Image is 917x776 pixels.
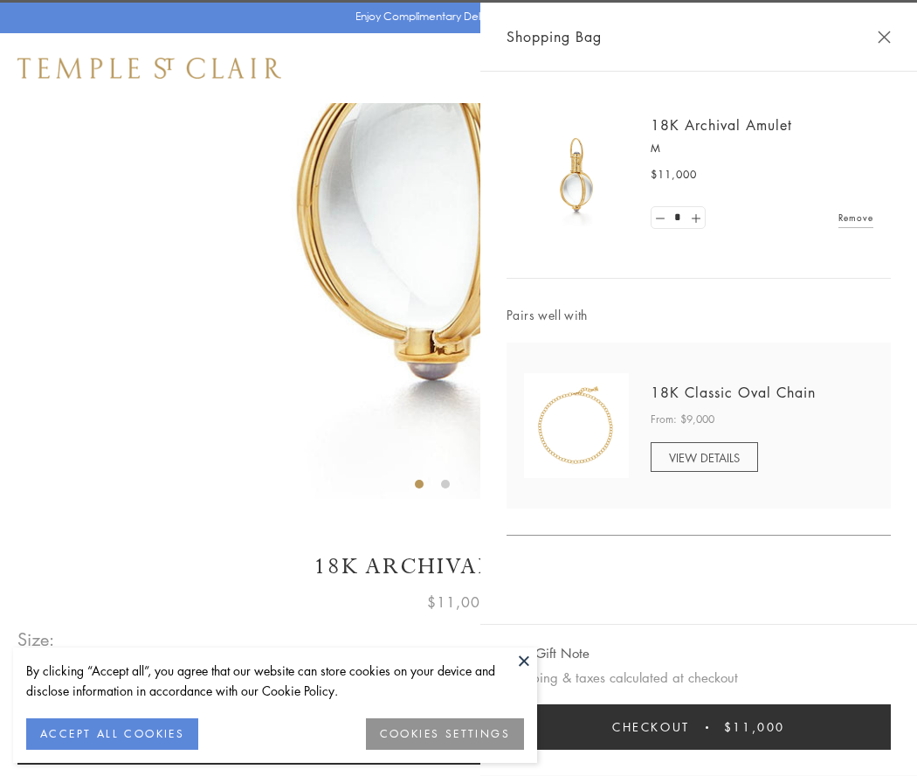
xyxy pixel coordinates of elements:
[507,25,602,48] span: Shopping Bag
[724,717,785,737] span: $11,000
[427,591,490,613] span: $11,000
[17,625,56,654] span: Size:
[651,115,792,135] a: 18K Archival Amulet
[524,122,629,227] img: 18K Archival Amulet
[524,373,629,478] img: N88865-OV18
[612,717,690,737] span: Checkout
[686,207,704,229] a: Set quantity to 2
[507,305,891,325] span: Pairs well with
[878,31,891,44] button: Close Shopping Bag
[651,411,714,428] span: From: $9,000
[669,449,740,466] span: VIEW DETAILS
[26,718,198,750] button: ACCEPT ALL COOKIES
[366,718,524,750] button: COOKIES SETTINGS
[652,207,669,229] a: Set quantity to 0
[355,8,554,25] p: Enjoy Complimentary Delivery & Returns
[838,208,873,227] a: Remove
[17,58,281,79] img: Temple St. Clair
[507,667,891,689] p: Shipping & taxes calculated at checkout
[651,166,697,184] span: $11,000
[507,642,589,664] button: Add Gift Note
[26,661,524,701] div: By clicking “Accept all”, you agree that our website can store cookies on your device and disclos...
[507,704,891,750] button: Checkout $11,000
[651,140,873,157] p: M
[651,383,816,402] a: 18K Classic Oval Chain
[651,442,758,472] a: VIEW DETAILS
[17,551,900,582] h1: 18K Archival Amulet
